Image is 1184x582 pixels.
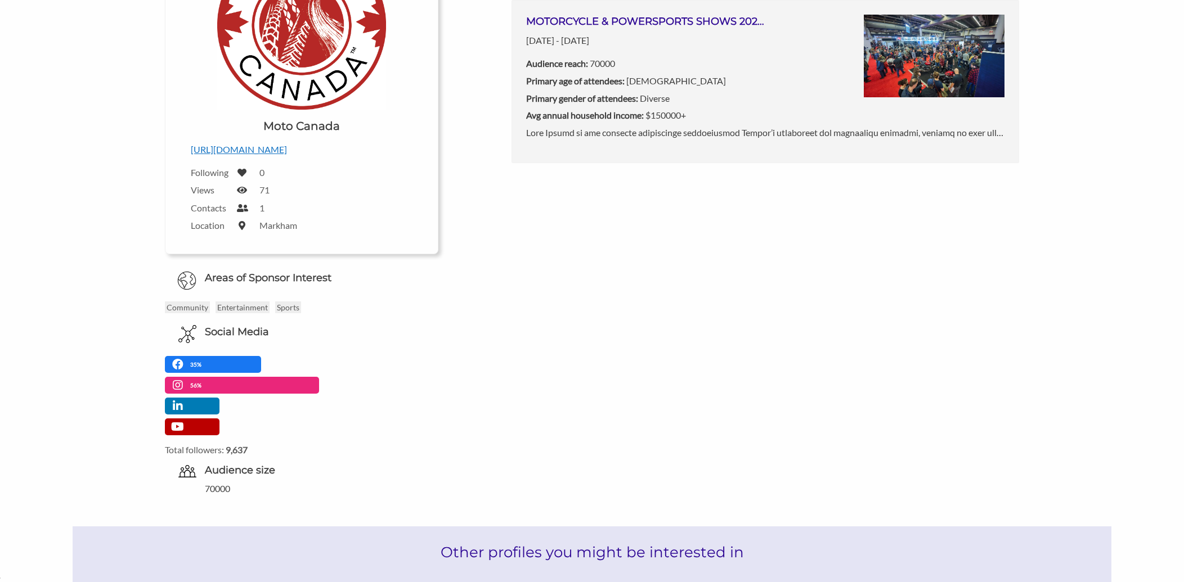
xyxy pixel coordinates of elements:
h3: MOTORCYCLE & POWERSPORTS SHOWS 2026 ([GEOGRAPHIC_DATA], [GEOGRAPHIC_DATA], [GEOGRAPHIC_DATA], [GE... [526,15,765,29]
p: Entertainment [216,301,270,313]
b: Primary gender of attendees: [526,93,638,103]
label: 0 [259,167,264,178]
label: Total followers: [165,444,438,455]
label: Markham [259,220,297,231]
label: 1 [259,202,264,213]
h6: Audience size [205,463,447,477]
b: Audience reach: [526,58,588,69]
p: $150000+ [526,108,765,123]
p: 56% [190,380,204,391]
label: Location [191,220,230,231]
img: org-audience-size-icon-0ecdd2b5.svg [178,465,196,477]
p: Diverse [526,91,765,106]
img: rhz29ykaer2mldfgaopm.jpg [864,15,1004,98]
p: [DATE] - [DATE] [526,33,765,48]
strong: 9,637 [226,444,248,455]
p: Lore Ipsumd si ame consecte adipiscinge seddoeiusmod Tempor’i utlaboreet dol magnaaliqu enimadmi,... [526,125,1004,140]
h6: Areas of Sponsor Interest [156,271,447,285]
div: 70000 [205,482,447,495]
b: Primary age of attendees: [526,75,625,86]
label: Views [191,184,230,195]
h1: Moto Canada [263,118,340,134]
h6: Social Media [205,325,269,339]
p: Community [165,301,210,313]
img: Social Media Icon [178,325,196,343]
p: 35% [190,359,204,370]
b: Avg annual household income: [526,110,644,120]
p: [DEMOGRAPHIC_DATA] [526,74,765,88]
label: 71 [259,184,270,195]
img: Globe Icon [177,271,196,290]
label: Contacts [191,202,230,213]
p: 70000 [526,56,765,71]
p: [URL][DOMAIN_NAME] [191,142,412,157]
p: Sports [275,301,301,313]
h2: Other profiles you might be interested in [73,526,1111,578]
label: Following [191,167,230,178]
